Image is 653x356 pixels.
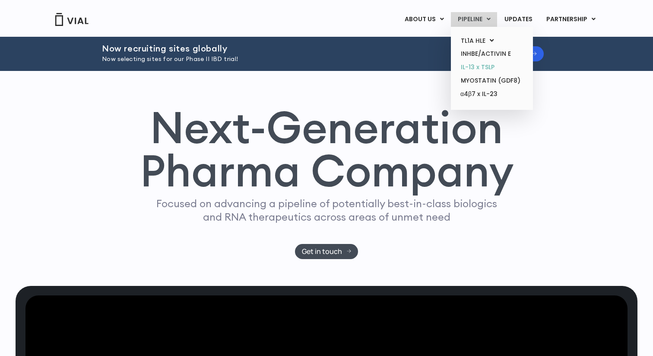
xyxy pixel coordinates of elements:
a: INHBE/ACTIVIN E [454,47,529,61]
a: IL-13 x TSLP [454,61,529,74]
a: TL1A HLEMenu Toggle [454,34,529,48]
img: Vial Logo [54,13,89,26]
h1: Next-Generation Pharma Company [139,106,514,193]
a: α4β7 x IL-23 [454,87,529,101]
a: UPDATES [498,12,539,27]
a: PARTNERSHIPMenu Toggle [539,12,602,27]
a: ABOUT USMenu Toggle [398,12,450,27]
p: Now selecting sites for our Phase II IBD trial! [102,55,459,64]
a: Get in touch [295,244,358,259]
span: Get in touch [302,248,342,255]
a: PIPELINEMenu Toggle [451,12,497,27]
a: MYOSTATIN (GDF8) [454,74,529,87]
p: Focused on advancing a pipeline of potentially best-in-class biologics and RNA therapeutics acros... [152,197,501,224]
h2: Now recruiting sites globally [102,44,459,53]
